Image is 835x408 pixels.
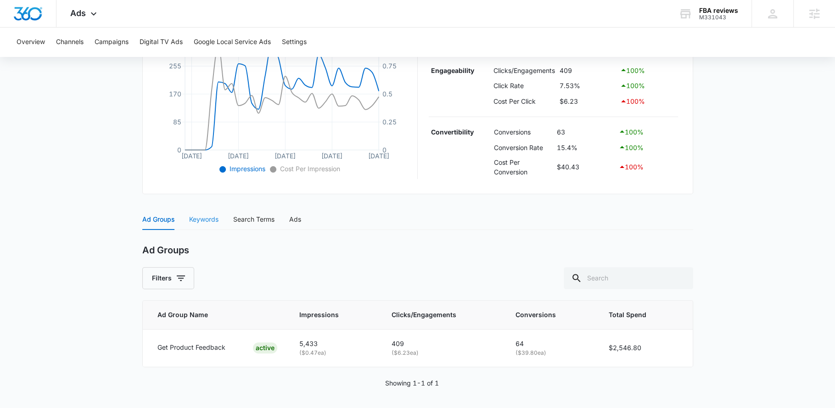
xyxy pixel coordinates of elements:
[70,8,86,18] span: Ads
[431,128,474,136] strong: Convertibility
[555,140,616,155] td: 15.4%
[142,267,194,289] button: Filters
[289,214,301,224] div: Ads
[157,310,264,320] span: Ad Group Name
[620,80,676,91] div: 100 %
[492,155,554,179] td: Cost Per Conversion
[557,62,617,78] td: 409
[620,65,676,76] div: 100 %
[620,96,676,107] div: 100 %
[555,124,616,140] td: 63
[173,118,181,126] tspan: 85
[699,7,738,14] div: account name
[392,310,480,320] span: Clicks/Engagements
[233,214,275,224] div: Search Terms
[278,165,340,173] span: Cost Per Impression
[491,62,557,78] td: Clicks/Engagements
[555,155,616,179] td: $40.43
[557,78,617,94] td: 7.53%
[299,310,356,320] span: Impressions
[385,378,439,388] p: Showing 1-1 of 1
[431,67,474,74] strong: Engageability
[515,310,573,320] span: Conversions
[598,329,692,366] td: $2,546.80
[17,28,45,57] button: Overview
[382,62,397,70] tspan: 0.75
[564,267,693,289] input: Search
[299,339,370,349] p: 5,433
[181,151,202,159] tspan: [DATE]
[189,214,219,224] div: Keywords
[282,28,307,57] button: Settings
[492,140,554,155] td: Conversion Rate
[140,28,183,57] button: Digital TV Ads
[228,151,249,159] tspan: [DATE]
[491,94,557,109] td: Cost Per Click
[168,90,181,98] tspan: 170
[557,94,617,109] td: $6.23
[609,310,664,320] span: Total Spend
[515,339,587,349] p: 64
[515,349,587,358] p: ( $39.80 ea)
[56,28,84,57] button: Channels
[275,151,296,159] tspan: [DATE]
[382,90,392,98] tspan: 0.5
[392,349,493,358] p: ( $6.23 ea)
[299,349,370,358] p: ( $0.47 ea)
[194,28,271,57] button: Google Local Service Ads
[142,214,174,224] div: Ad Groups
[382,146,387,154] tspan: 0
[95,28,129,57] button: Campaigns
[168,62,181,70] tspan: 255
[618,162,676,173] div: 100 %
[492,124,554,140] td: Conversions
[392,339,493,349] p: 409
[368,151,389,159] tspan: [DATE]
[321,151,342,159] tspan: [DATE]
[491,78,557,94] td: Click Rate
[618,126,676,137] div: 100 %
[699,14,738,21] div: account id
[253,342,277,353] div: ACTIVE
[142,245,189,256] h2: Ad Groups
[382,118,397,126] tspan: 0.25
[157,342,225,352] p: Get Product Feedback
[228,165,265,173] span: Impressions
[618,142,676,153] div: 100 %
[177,146,181,154] tspan: 0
